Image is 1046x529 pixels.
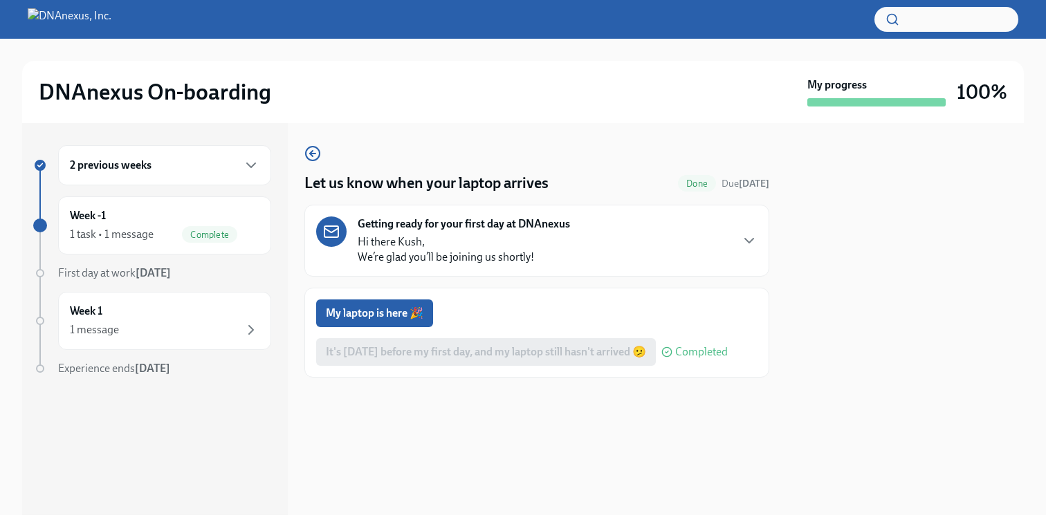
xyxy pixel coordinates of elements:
span: Experience ends [58,362,170,375]
span: Due [722,178,769,189]
h4: Let us know when your laptop arrives [304,173,549,194]
span: Complete [182,230,237,240]
button: My laptop is here 🎉 [316,299,433,327]
h6: 2 previous weeks [70,158,152,173]
strong: [DATE] [135,362,170,375]
strong: My progress [807,77,867,93]
span: September 7th, 2025 10:00 [722,177,769,190]
h3: 100% [957,80,1007,104]
a: First day at work[DATE] [33,266,271,281]
a: Week -11 task • 1 messageComplete [33,196,271,254]
p: Hi there Kush, We’re glad you’ll be joining us shortly! [358,234,534,265]
h2: DNAnexus On-boarding [39,78,271,106]
strong: Getting ready for your first day at DNAnexus [358,216,570,232]
strong: [DATE] [136,266,171,279]
img: DNAnexus, Inc. [28,8,111,30]
h6: Week 1 [70,304,102,319]
span: Done [678,178,716,189]
span: First day at work [58,266,171,279]
h6: Week -1 [70,208,106,223]
strong: [DATE] [739,178,769,189]
div: 2 previous weeks [58,145,271,185]
a: Week 11 message [33,292,271,350]
span: Completed [675,346,728,358]
div: 1 message [70,322,119,337]
span: My laptop is here 🎉 [326,306,423,320]
div: 1 task • 1 message [70,227,154,242]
